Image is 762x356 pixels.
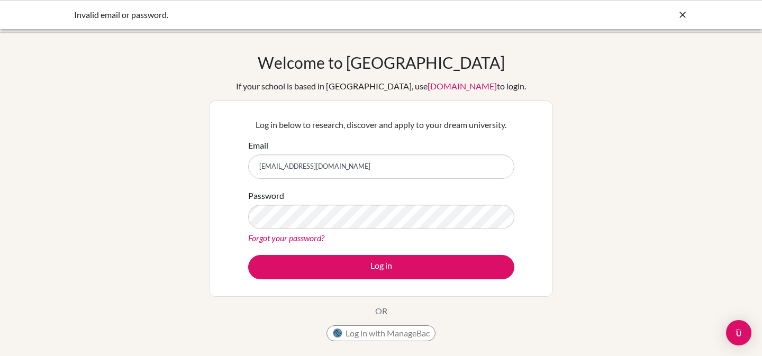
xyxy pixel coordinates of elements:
label: Email [248,139,268,152]
h1: Welcome to [GEOGRAPHIC_DATA] [258,53,505,72]
p: OR [375,305,387,317]
button: Log in [248,255,514,279]
a: [DOMAIN_NAME] [428,81,497,91]
div: If your school is based in [GEOGRAPHIC_DATA], use to login. [236,80,526,93]
a: Forgot your password? [248,233,324,243]
label: Password [248,189,284,202]
button: Log in with ManageBac [326,325,436,341]
p: Log in below to research, discover and apply to your dream university. [248,118,514,131]
div: Open Intercom Messenger [726,320,751,345]
div: Invalid email or password. [74,8,529,21]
